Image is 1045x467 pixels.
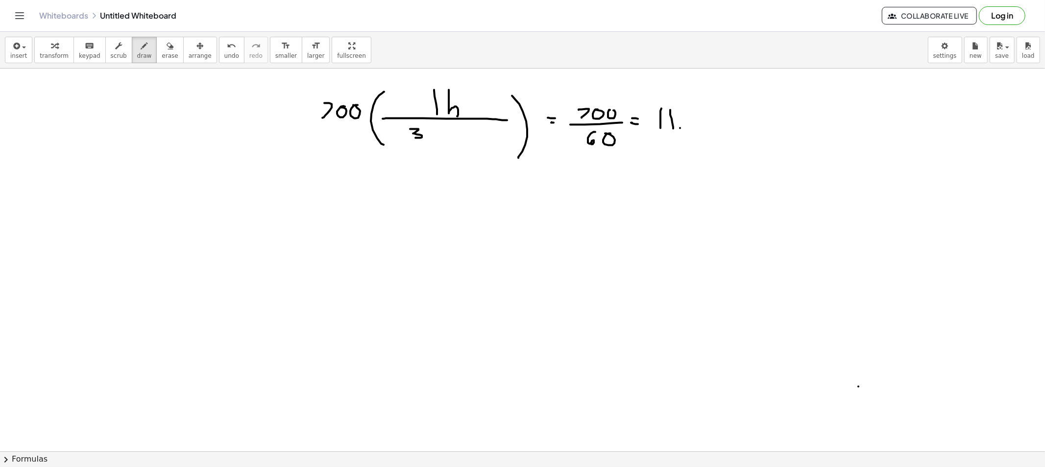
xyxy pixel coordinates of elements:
[162,52,178,59] span: erase
[307,52,324,59] span: larger
[156,37,183,63] button: erase
[105,37,132,63] button: scrub
[183,37,217,63] button: arrange
[34,37,74,63] button: transform
[302,37,330,63] button: format_sizelarger
[40,52,69,59] span: transform
[111,52,127,59] span: scrub
[10,52,27,59] span: insert
[337,52,365,59] span: fullscreen
[332,37,371,63] button: fullscreen
[39,11,88,21] a: Whiteboards
[928,37,962,63] button: settings
[12,8,27,23] button: Toggle navigation
[244,37,268,63] button: redoredo
[275,52,297,59] span: smaller
[311,40,320,52] i: format_size
[281,40,291,52] i: format_size
[219,37,244,63] button: undoundo
[970,52,982,59] span: new
[1017,37,1040,63] button: load
[79,52,100,59] span: keypad
[1022,52,1035,59] span: load
[964,37,988,63] button: new
[251,40,261,52] i: redo
[990,37,1015,63] button: save
[224,52,239,59] span: undo
[890,11,969,20] span: Collaborate Live
[933,52,957,59] span: settings
[132,37,157,63] button: draw
[227,40,236,52] i: undo
[73,37,106,63] button: keyboardkeypad
[189,52,212,59] span: arrange
[270,37,302,63] button: format_sizesmaller
[137,52,152,59] span: draw
[5,37,32,63] button: insert
[85,40,94,52] i: keyboard
[979,6,1025,25] button: Log in
[249,52,263,59] span: redo
[882,7,977,24] button: Collaborate Live
[995,52,1009,59] span: save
